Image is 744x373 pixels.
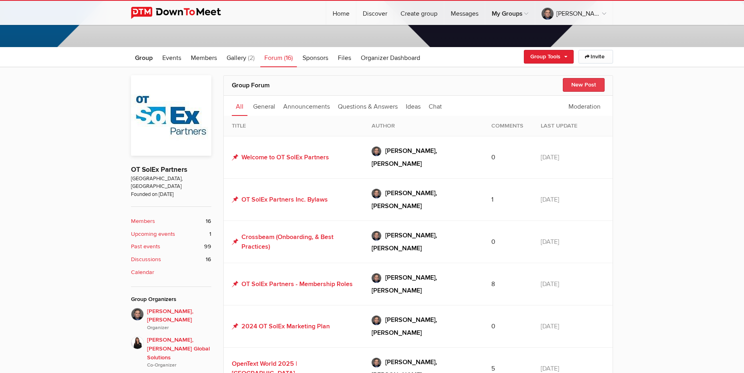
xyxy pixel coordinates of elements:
img: Sean Murphy, Cassia [372,146,381,156]
a: Members 16 [131,217,211,226]
b: Calendar [131,268,154,277]
span: [DATE] [541,322,559,330]
a: [PERSON_NAME], [PERSON_NAME] [372,187,475,212]
a: All [232,96,247,116]
span: [PERSON_NAME], [PERSON_NAME] [372,231,437,252]
a: [PERSON_NAME], [PERSON_NAME] [372,144,475,170]
th: Comments [483,116,533,136]
h2: Group Forum [232,76,605,95]
a: Discover [356,1,394,25]
a: Group Tools [524,50,574,64]
span: [PERSON_NAME], [PERSON_NAME] [372,274,437,295]
a: Ideas [402,96,425,116]
a: [PERSON_NAME], [PERSON_NAME] Global SolutionsCo-Organizer [131,332,211,369]
a: [PERSON_NAME], [PERSON_NAME] [535,1,613,25]
span: [DATE] [541,365,559,373]
a: Home [326,1,356,25]
span: 16 [206,217,211,226]
a: Members [187,47,221,67]
span: [PERSON_NAME], [PERSON_NAME] [372,189,437,210]
span: [GEOGRAPHIC_DATA], [GEOGRAPHIC_DATA] [131,175,211,191]
span: [PERSON_NAME], [PERSON_NAME] [372,316,437,337]
span: [DATE] [541,196,559,204]
span: [PERSON_NAME], [PERSON_NAME] [372,147,437,168]
span: 5 [491,365,495,373]
a: My Groups [485,1,535,25]
a: Forum (16) [260,47,297,67]
span: Events [162,54,181,62]
a: [PERSON_NAME], [PERSON_NAME] [372,271,475,297]
i: Organizer [147,324,211,332]
a: General [249,96,279,116]
i: Co-Organizer [147,362,211,369]
span: [DATE] [541,238,559,246]
a: Calendar [131,268,211,277]
a: Messages [444,1,485,25]
span: Founded on [DATE] [131,191,211,198]
span: 0 [491,322,495,330]
a: Crossbeam (Onboarding, & Best Practices) [232,232,356,251]
a: Sponsors [298,47,332,67]
a: Past events 99 [131,242,211,251]
a: Moderation [564,96,605,116]
img: OT SolEx Partners [131,75,211,156]
a: 2024 OT SolEx Marketing Plan [232,321,330,331]
a: Chat [425,96,446,116]
span: Group [135,54,153,62]
th: Author [364,116,483,136]
span: 8 [491,280,495,288]
span: (2) [248,54,255,62]
a: [PERSON_NAME], [PERSON_NAME] [372,229,475,255]
span: Gallery [227,54,246,62]
img: Sean Murphy, Cassia [372,358,381,367]
span: 16 [206,255,211,264]
span: 0 [491,238,495,246]
span: (16) [284,54,293,62]
th: Title [224,116,364,136]
img: Sean Murphy, Cassia [372,189,381,198]
img: Sean Murphy, Cassia [131,308,144,321]
a: Create group [394,1,444,25]
span: Sponsors [303,54,328,62]
a: OT SolEx Partners [131,165,187,174]
a: Events [158,47,185,67]
a: Discussions 16 [131,255,211,264]
span: Forum [264,54,282,62]
img: Melissa Salm, Wertheim Global Solutions [131,336,144,349]
img: Sean Murphy, Cassia [372,231,381,241]
span: 1 [491,196,493,204]
th: Last Update [533,116,613,136]
span: 99 [204,242,211,251]
img: DownToMeet [131,7,233,19]
span: [DATE] [541,153,559,161]
span: 0 [491,153,495,161]
span: [PERSON_NAME], [PERSON_NAME] Global Solutions [147,336,211,369]
b: Upcoming events [131,230,175,239]
a: Invite [578,50,613,64]
a: Upcoming events 1 [131,230,211,239]
button: New Post [563,78,605,92]
a: OT SolEx Partners Inc. Bylaws [232,195,328,204]
b: Members [131,217,155,226]
span: Members [191,54,217,62]
a: Group [131,47,157,67]
img: Sean Murphy, Cassia [372,273,381,283]
a: Files [334,47,355,67]
img: Sean Murphy, Cassia [372,315,381,325]
a: Announcements [279,96,334,116]
span: [DATE] [541,280,559,288]
a: OT SolEx Partners - Membership Roles [232,279,353,289]
a: [PERSON_NAME], [PERSON_NAME]Organizer [131,308,211,332]
b: Discussions [131,255,161,264]
a: Welcome to OT SolEx Partners [232,152,329,162]
span: 1 [209,230,211,239]
a: Gallery (2) [223,47,259,67]
span: Organizer Dashboard [361,54,420,62]
a: [PERSON_NAME], [PERSON_NAME] [372,313,475,339]
span: [PERSON_NAME], [PERSON_NAME] [147,307,211,332]
div: Group Organizers [131,295,211,304]
a: Questions & Answers [334,96,402,116]
b: Past events [131,242,160,251]
a: Organizer Dashboard [357,47,424,67]
span: Files [338,54,351,62]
